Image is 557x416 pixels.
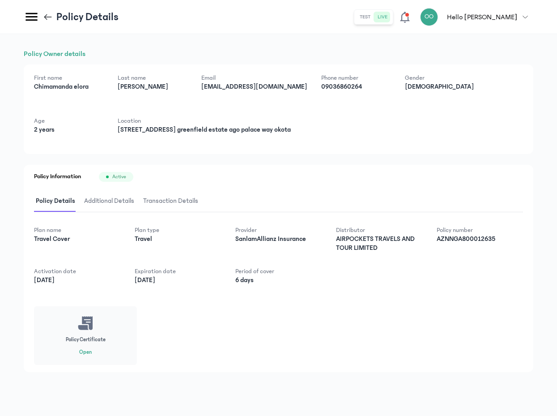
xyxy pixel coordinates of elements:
p: Age [34,116,103,125]
p: 09036860264 [321,82,391,91]
p: Expiration date [135,267,221,276]
p: Phone number [321,73,391,82]
p: Period of cover [235,267,322,276]
h1: Policy Information [34,172,81,182]
p: [DATE] [34,276,120,285]
p: Provider [235,226,322,235]
button: test [356,12,374,22]
p: [EMAIL_ADDRESS][DOMAIN_NAME] [201,82,307,91]
p: [STREET_ADDRESS] greenfield estate ago palace way okota [118,125,291,134]
span: Additional Details [82,191,136,212]
p: Policy number [437,226,523,235]
p: Policy Details [56,10,119,24]
button: Transaction Details [141,191,205,212]
p: Location [118,116,291,125]
p: Chimamanda elora [34,82,103,91]
span: Active [112,173,126,180]
p: AIRPOCKETS TRAVELS AND TOUR LIMITED [336,235,422,253]
h1: Policy Owner details [24,48,533,59]
p: Gender [405,73,474,82]
p: AZNNGA800012635 [437,235,523,244]
p: Travel [135,235,221,244]
p: 6 days [235,276,322,285]
p: [DEMOGRAPHIC_DATA] [405,82,474,91]
button: Policy Details [34,191,82,212]
p: Activation date [34,267,120,276]
button: live [374,12,391,22]
p: First name [34,73,103,82]
p: Distributor [336,226,422,235]
p: Plan name [34,226,120,235]
div: OO [420,8,438,26]
span: Policy Details [34,191,77,212]
p: Email [201,73,307,82]
p: [PERSON_NAME] [118,82,187,91]
p: SanlamAllianz Insurance [235,235,322,244]
button: Additional Details [82,191,141,212]
button: Open [79,349,92,356]
p: Policy Certificate [66,336,106,343]
button: OOHello [PERSON_NAME] [420,8,533,26]
p: [DATE] [135,276,221,285]
p: Plan type [135,226,221,235]
p: Travel Cover [34,235,120,244]
span: Transaction Details [141,191,200,212]
p: 2 years [34,125,103,134]
p: Last name [118,73,187,82]
p: Hello [PERSON_NAME] [447,12,517,22]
